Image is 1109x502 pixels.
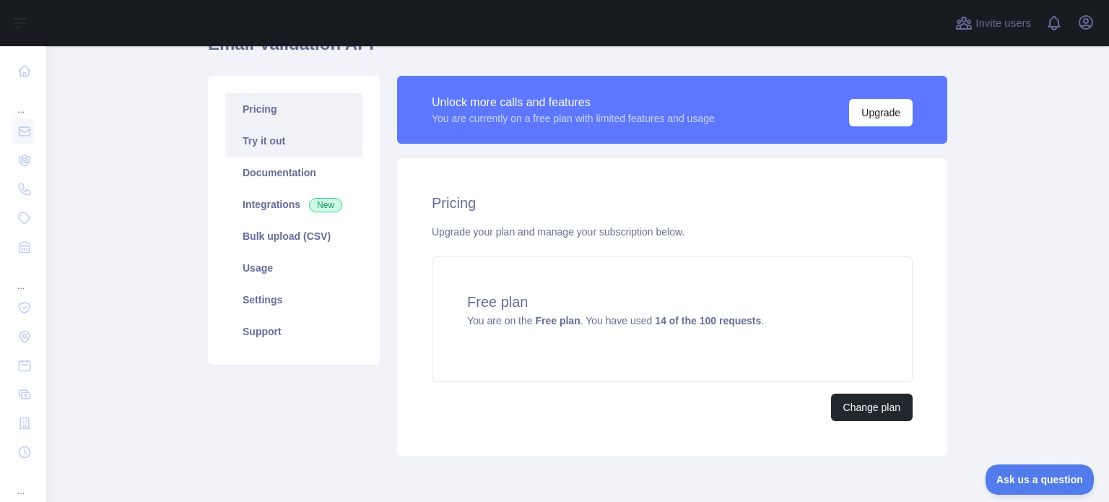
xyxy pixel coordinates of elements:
span: Invite users [975,15,1031,32]
h2: Pricing [432,193,913,213]
a: Integrations New [225,189,362,220]
span: New [309,198,342,212]
button: Upgrade [849,99,913,126]
div: You are currently on a free plan with limited features and usage [432,111,715,126]
a: Pricing [225,93,362,125]
a: Usage [225,252,362,284]
a: Try it out [225,125,362,157]
button: Change plan [831,394,913,421]
span: You are on the . You have used . [467,315,764,326]
strong: Free plan [535,315,580,326]
strong: 14 of the 100 requests [655,315,761,326]
h4: Free plan [467,292,877,312]
div: ... [12,263,35,292]
a: Support [225,316,362,347]
a: Settings [225,284,362,316]
h1: Email Validation API [208,33,947,67]
button: Invite users [952,12,1034,35]
div: ... [12,468,35,497]
a: Documentation [225,157,362,189]
div: Upgrade your plan and manage your subscription below. [432,225,913,239]
div: ... [12,87,35,116]
a: Bulk upload (CSV) [225,220,362,252]
div: Unlock more calls and features [432,94,715,111]
iframe: Toggle Customer Support [986,464,1095,495]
